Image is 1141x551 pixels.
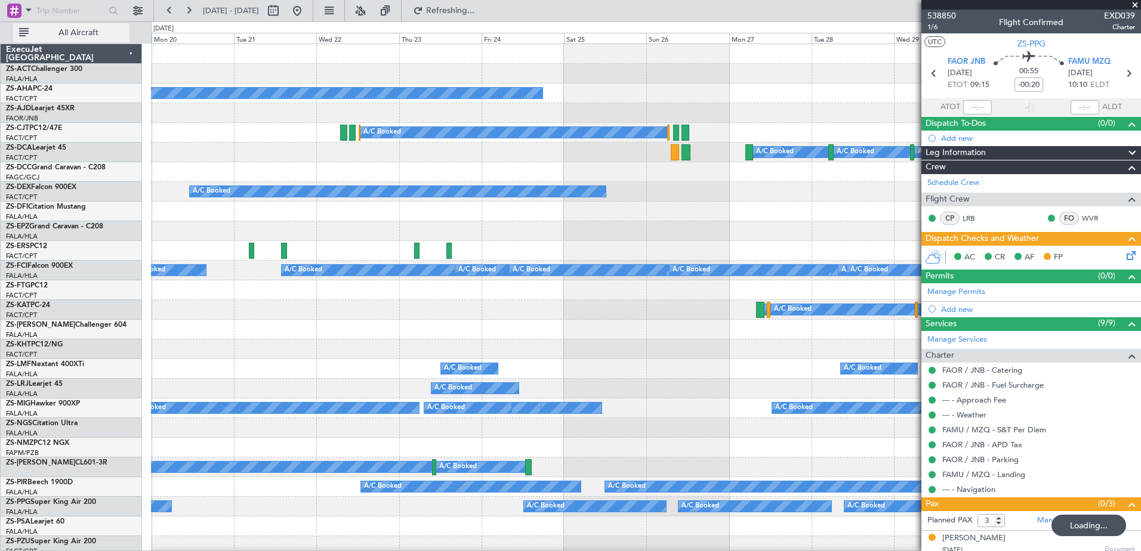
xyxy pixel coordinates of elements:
[36,2,105,20] input: Trip Number
[963,100,992,114] input: --:--
[927,10,956,22] span: 538850
[6,341,63,348] a: ZS-KHTPC12/NG
[6,499,30,506] span: ZS-PPG
[6,389,38,398] a: FALA/HLA
[6,361,84,368] a: ZS-LMFNextant 400XTi
[6,459,107,466] a: ZS-[PERSON_NAME]CL601-3R
[948,79,967,91] span: ETOT
[1037,515,1083,527] a: Manage PAX
[6,291,37,300] a: FACT/CPT
[399,33,482,44] div: Thu 23
[6,518,64,525] a: ZS-PSALearjet 60
[847,497,885,515] div: A/C Booked
[1068,67,1093,79] span: [DATE]
[964,252,975,264] span: AC
[6,400,80,407] a: ZS-MIGHawker 900XP
[6,321,127,329] a: ZS-[PERSON_NAME]Challenger 604
[926,193,970,206] span: Flight Crew
[837,143,874,161] div: A/C Booked
[6,134,37,143] a: FACT/CPT
[6,479,73,486] a: ZS-PIRBeech 1900D
[942,395,1006,405] a: --- - Approach Fee
[6,311,37,320] a: FACT/CPT
[153,24,174,34] div: [DATE]
[942,380,1044,390] a: FAOR / JNB - Fuel Surcharge
[6,203,28,211] span: ZS-DFI
[894,33,976,44] div: Wed 29
[6,350,37,359] a: FACT/CPT
[995,252,1005,264] span: CR
[1019,66,1038,78] span: 00:55
[6,223,29,230] span: ZS-EPZ
[1068,56,1111,68] span: FAMU MZQ
[6,488,38,497] a: FALA/HLA
[513,261,550,279] div: A/C Booked
[774,301,812,318] div: A/C Booked
[1098,497,1115,510] span: (0/3)
[1054,252,1063,264] span: FP
[942,469,1025,479] a: FAMU / MZQ - Landing
[6,184,31,191] span: ZS-DEX
[844,360,881,377] div: A/C Booked
[425,7,476,15] span: Refreshing...
[927,177,979,189] a: Schedule Crew
[193,182,230,200] div: A/C Booked
[756,143,794,161] div: A/C Booked
[6,262,73,270] a: ZS-FCIFalcon 900EX
[924,36,945,47] button: UTC
[927,515,972,527] label: Planned PAX
[6,164,106,171] a: ZS-DCCGrand Caravan - C208
[6,518,30,525] span: ZS-PSA
[6,282,48,289] a: ZS-FTGPC12
[673,261,710,279] div: A/C Booked
[608,478,646,496] div: A/C Booked
[6,459,75,466] span: ZS-[PERSON_NAME]
[6,380,63,388] a: ZS-LRJLearjet 45
[6,409,38,418] a: FALA/HLA
[6,125,62,132] a: ZS-CJTPC12/47E
[681,497,719,515] div: A/C Booked
[942,425,1046,435] a: FAMU / MZQ - S&T Per Diem
[926,160,946,174] span: Crew
[6,370,38,379] a: FALA/HLA
[6,105,31,112] span: ZS-AJD
[6,271,38,280] a: FALA/HLA
[6,66,82,73] a: ZS-ACTChallenger 300
[6,173,39,182] a: FAGC/GCJ
[6,164,32,171] span: ZS-DCC
[458,261,496,279] div: A/C Booked
[646,33,729,44] div: Sun 26
[6,499,96,506] a: ZS-PPGSuper King Air 200
[6,538,30,545] span: ZS-PZU
[6,94,37,103] a: FACT/CPT
[6,85,33,92] span: ZS-AHA
[482,33,564,44] div: Fri 24
[926,146,986,160] span: Leg Information
[999,16,1063,29] div: Flight Confirmed
[6,439,33,447] span: ZS-NMZ
[927,22,956,32] span: 1/6
[970,79,989,91] span: 09:15
[408,1,479,20] button: Refreshing...
[444,360,482,377] div: A/C Booked
[6,282,30,289] span: ZS-FTG
[564,33,646,44] div: Sat 25
[364,478,402,496] div: A/C Booked
[31,29,126,37] span: All Aircraft
[6,212,38,221] a: FALA/HLA
[6,361,31,368] span: ZS-LMF
[6,114,38,123] a: FAOR/JNB
[6,232,38,241] a: FALA/HLA
[1017,38,1046,50] span: ZS-PPG
[13,23,129,42] button: All Aircraft
[850,261,888,279] div: A/C Booked
[6,479,27,486] span: ZS-PIR
[6,153,37,162] a: FACT/CPT
[6,420,78,427] a: ZS-NGSCitation Ultra
[6,302,30,309] span: ZS-KAT
[6,184,76,191] a: ZS-DEXFalcon 900EX
[6,380,29,388] span: ZS-LRJ
[926,232,1039,246] span: Dispatch Checks and Weather
[942,484,995,494] a: --- - Navigation
[729,33,812,44] div: Mon 27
